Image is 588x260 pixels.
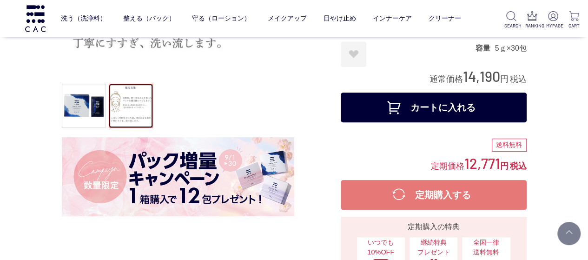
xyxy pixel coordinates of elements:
[463,67,500,85] span: 14,190
[510,74,527,84] span: 税込
[431,160,464,171] span: 定期価格
[429,74,463,84] span: 通常価格
[475,43,495,53] dt: 容量
[525,11,539,29] a: RANKING
[546,11,560,29] a: MYPAGE
[467,238,505,258] span: 全国一律 送料無料
[341,180,527,210] button: 定期購入する
[123,7,175,30] a: 整える（パック）
[372,7,411,30] a: インナーケア
[192,7,251,30] a: 守る（ローション）
[495,43,526,53] dd: 5ｇ×30包
[61,7,106,30] a: 洗う（洗浄料）
[464,154,500,172] span: 12,771
[492,139,527,152] div: 送料無料
[504,22,518,29] p: SEARCH
[500,161,509,171] span: 円
[500,74,509,84] span: 円
[546,22,560,29] p: MYPAGE
[504,11,518,29] a: SEARCH
[323,7,356,30] a: 日やけ止め
[428,7,461,30] a: クリーナー
[341,41,366,67] a: お気に入りに登録する
[341,93,527,122] button: カートに入れる
[414,238,453,258] span: 継続特典 プレゼント
[344,221,523,233] div: 定期購入の特典
[525,22,539,29] p: RANKING
[24,5,47,32] img: logo
[267,7,306,30] a: メイクアップ
[362,238,400,258] span: いつでも10%OFF
[567,11,581,29] a: CART
[567,22,581,29] p: CART
[510,161,527,171] span: 税込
